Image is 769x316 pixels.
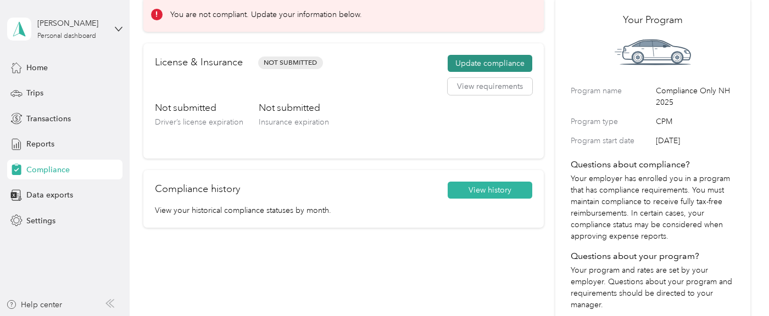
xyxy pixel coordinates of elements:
[26,87,43,99] span: Trips
[26,164,70,176] span: Compliance
[259,117,329,127] span: Insurance expiration
[26,215,55,227] span: Settings
[37,18,106,29] div: [PERSON_NAME]
[170,9,362,20] p: You are not compliant. Update your information below.
[571,158,734,171] h4: Questions about compliance?
[656,135,734,146] span: [DATE]
[571,85,652,108] label: Program name
[448,78,532,95] button: View requirements
[26,138,54,150] span: Reports
[155,182,240,196] h2: Compliance history
[707,255,769,316] iframe: Everlance-gr Chat Button Frame
[155,101,243,115] h3: Not submitted
[259,101,329,115] h3: Not submitted
[155,55,243,70] h2: License & Insurance
[155,205,533,216] p: View your historical compliance statuses by month.
[571,116,652,127] label: Program type
[571,13,734,27] h2: Your Program
[448,55,532,72] button: Update compliance
[448,182,532,199] button: View history
[656,116,734,127] span: CPM
[571,135,652,146] label: Program start date
[571,173,734,242] p: Your employer has enrolled you in a program that has compliance requirements. You must maintain c...
[656,85,734,108] span: Compliance Only NH 2025
[571,250,734,263] h4: Questions about your program?
[37,33,96,39] div: Personal dashboard
[6,299,62,311] button: Help center
[571,264,734,311] p: Your program and rates are set by your employer. Questions about your program and requirements sh...
[26,113,71,125] span: Transactions
[155,117,243,127] span: Driver’s license expiration
[26,62,48,74] span: Home
[258,57,323,69] span: Not Submitted
[26,189,73,201] span: Data exports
